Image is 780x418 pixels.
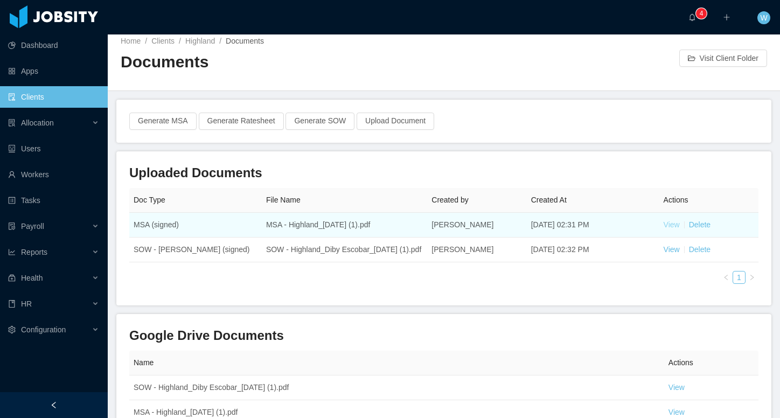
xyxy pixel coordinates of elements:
i: icon: left [723,274,729,281]
span: W [760,11,767,24]
a: Highland [185,37,215,45]
td: [PERSON_NAME] [427,238,526,262]
span: Payroll [21,222,44,231]
span: / [179,37,181,45]
td: SOW - [PERSON_NAME] (signed) [129,238,262,262]
a: Clients [151,37,175,45]
span: Allocation [21,119,54,127]
button: Generate MSA [129,113,197,130]
li: Next Page [746,271,758,284]
span: HR [21,299,32,308]
a: Delete [689,245,711,254]
sup: 4 [696,8,707,19]
a: icon: pie-chartDashboard [8,34,99,56]
i: icon: right [749,274,755,281]
i: icon: solution [8,119,16,127]
span: Actions [664,196,688,204]
span: Created At [531,196,567,204]
span: Created by [431,196,468,204]
button: Generate Ratesheet [199,113,284,130]
a: Delete [689,220,711,229]
li: 1 [733,271,746,284]
i: icon: plus [723,13,730,21]
button: icon: folder-openVisit Client Folder [679,50,767,67]
a: icon: robotUsers [8,138,99,159]
a: Home [121,37,141,45]
span: File Name [266,196,301,204]
h2: Documents [121,51,444,73]
i: icon: bell [688,13,696,21]
a: View [668,383,685,392]
span: Health [21,274,43,282]
td: MSA - Highland_[DATE] (1).pdf [262,213,427,238]
i: icon: book [8,300,16,308]
td: MSA (signed) [129,213,262,238]
td: SOW - Highland_Diby Escobar_[DATE] (1).pdf [262,238,427,262]
td: [PERSON_NAME] [427,213,526,238]
a: icon: userWorkers [8,164,99,185]
span: Configuration [21,325,66,334]
h3: Google Drive Documents [129,327,758,344]
h3: Uploaded Documents [129,164,758,182]
span: / [219,37,221,45]
a: icon: auditClients [8,86,99,108]
td: [DATE] 02:32 PM [527,238,659,262]
a: 1 [733,271,745,283]
a: icon: profileTasks [8,190,99,211]
a: View [664,220,680,229]
i: icon: line-chart [8,248,16,256]
a: icon: appstoreApps [8,60,99,82]
td: SOW - Highland_Diby Escobar_[DATE] (1).pdf [129,375,664,400]
span: Doc Type [134,196,165,204]
i: icon: file-protect [8,222,16,230]
span: Actions [668,358,693,367]
span: Name [134,358,154,367]
td: [DATE] 02:31 PM [527,213,659,238]
i: icon: medicine-box [8,274,16,282]
span: / [145,37,147,45]
span: Reports [21,248,47,256]
p: 4 [700,8,704,19]
a: View [668,408,685,416]
a: View [664,245,680,254]
i: icon: setting [8,326,16,333]
button: Generate SOW [285,113,354,130]
button: Upload Document [357,113,434,130]
span: Documents [226,37,264,45]
li: Previous Page [720,271,733,284]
